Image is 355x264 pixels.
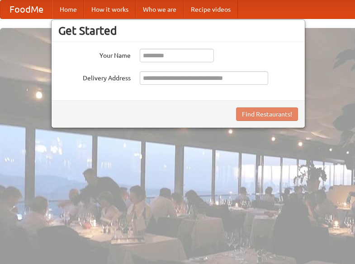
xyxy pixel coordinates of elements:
[184,0,238,19] a: Recipe videos
[236,107,298,121] button: Find Restaurants!
[136,0,184,19] a: Who we are
[58,24,298,37] h3: Get Started
[58,49,131,60] label: Your Name
[0,0,52,19] a: FoodMe
[58,71,131,83] label: Delivery Address
[84,0,136,19] a: How it works
[52,0,84,19] a: Home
